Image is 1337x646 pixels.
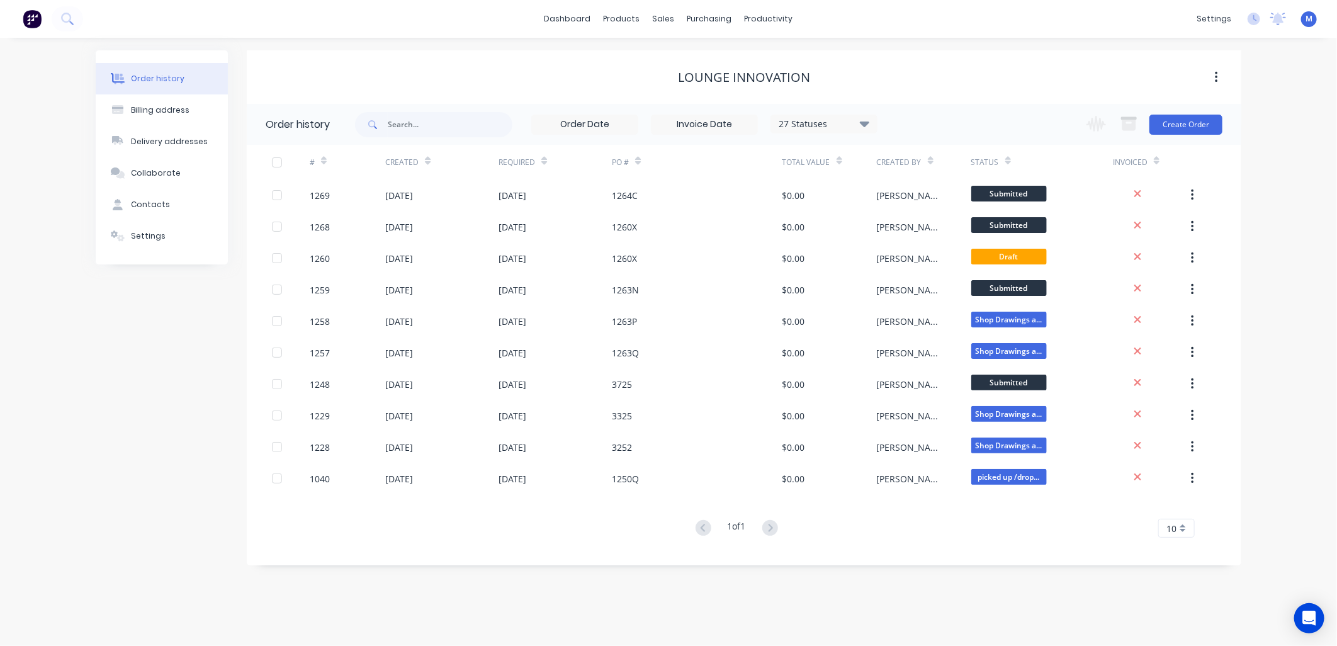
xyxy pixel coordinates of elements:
[385,409,413,422] div: [DATE]
[646,9,681,28] div: sales
[877,283,946,297] div: [PERSON_NAME]
[971,186,1047,201] span: Submitted
[971,469,1047,485] span: picked up /drop...
[612,157,629,168] div: PO #
[96,94,228,126] button: Billing address
[310,157,315,168] div: #
[877,409,946,422] div: [PERSON_NAME]
[1149,115,1222,135] button: Create Order
[385,252,413,265] div: [DATE]
[131,105,189,116] div: Billing address
[499,346,526,360] div: [DATE]
[971,157,999,168] div: Status
[310,283,330,297] div: 1259
[782,378,805,391] div: $0.00
[310,145,385,179] div: #
[499,315,526,328] div: [DATE]
[612,145,782,179] div: PO #
[877,346,946,360] div: [PERSON_NAME]
[877,220,946,234] div: [PERSON_NAME]
[738,9,799,28] div: productivity
[612,346,639,360] div: 1263Q
[385,220,413,234] div: [DATE]
[96,189,228,220] button: Contacts
[681,9,738,28] div: purchasing
[310,315,330,328] div: 1258
[877,189,946,202] div: [PERSON_NAME]
[499,283,526,297] div: [DATE]
[597,9,646,28] div: products
[782,315,805,328] div: $0.00
[131,73,184,84] div: Order history
[971,217,1047,233] span: Submitted
[877,252,946,265] div: [PERSON_NAME]
[652,115,757,134] input: Invoice Date
[385,315,413,328] div: [DATE]
[877,378,946,391] div: [PERSON_NAME]
[499,252,526,265] div: [DATE]
[499,220,526,234] div: [DATE]
[131,230,166,242] div: Settings
[310,346,330,360] div: 1257
[310,220,330,234] div: 1268
[388,112,512,137] input: Search...
[971,312,1047,327] span: Shop Drawings a...
[877,472,946,485] div: [PERSON_NAME]
[1294,603,1324,633] div: Open Intercom Messenger
[782,189,805,202] div: $0.00
[385,283,413,297] div: [DATE]
[612,315,637,328] div: 1263P
[782,220,805,234] div: $0.00
[499,441,526,454] div: [DATE]
[612,378,632,391] div: 3725
[385,157,419,168] div: Created
[538,9,597,28] a: dashboard
[782,283,805,297] div: $0.00
[23,9,42,28] img: Factory
[971,375,1047,390] span: Submitted
[782,252,805,265] div: $0.00
[877,441,946,454] div: [PERSON_NAME]
[971,343,1047,359] span: Shop Drawings a...
[1166,522,1176,535] span: 10
[96,126,228,157] button: Delivery addresses
[310,252,330,265] div: 1260
[96,157,228,189] button: Collaborate
[499,189,526,202] div: [DATE]
[782,145,877,179] div: Total Value
[782,409,805,422] div: $0.00
[310,472,330,485] div: 1040
[728,519,746,538] div: 1 of 1
[771,117,877,131] div: 27 Statuses
[310,189,330,202] div: 1269
[310,441,330,454] div: 1228
[499,145,612,179] div: Required
[877,145,971,179] div: Created By
[877,157,922,168] div: Created By
[1190,9,1238,28] div: settings
[612,189,638,202] div: 1264C
[131,136,208,147] div: Delivery addresses
[1113,145,1188,179] div: Invoiced
[499,378,526,391] div: [DATE]
[971,280,1047,296] span: Submitted
[782,472,805,485] div: $0.00
[612,472,639,485] div: 1250Q
[532,115,638,134] input: Order Date
[310,378,330,391] div: 1248
[971,406,1047,422] span: Shop Drawings a...
[1306,13,1312,25] span: M
[971,249,1047,264] span: Draft
[971,145,1113,179] div: Status
[131,167,181,179] div: Collaborate
[385,145,499,179] div: Created
[612,252,637,265] div: 1260X
[678,70,810,85] div: Lounge Innovation
[971,438,1047,453] span: Shop Drawings a...
[1113,157,1148,168] div: Invoiced
[612,441,632,454] div: 3252
[782,157,830,168] div: Total Value
[612,283,639,297] div: 1263N
[131,199,170,210] div: Contacts
[612,220,637,234] div: 1260X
